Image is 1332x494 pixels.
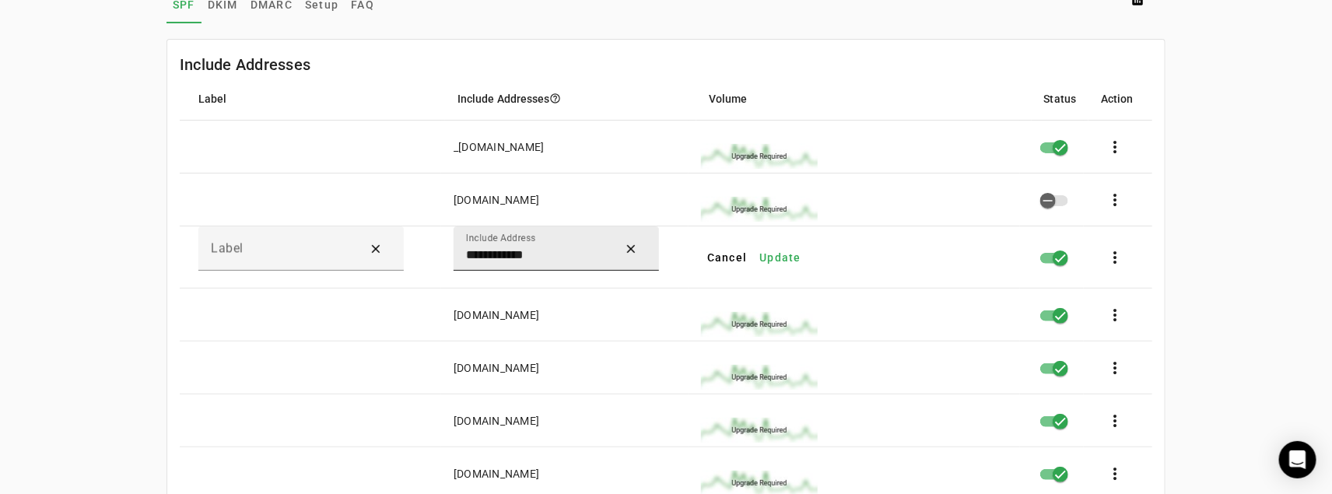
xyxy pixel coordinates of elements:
mat-header-cell: Status [1032,77,1089,121]
button: Clear [354,230,404,268]
i: help_outline [550,93,562,104]
mat-label: Include Address [466,233,536,243]
mat-card-title: Include Addresses [180,52,310,77]
mat-header-cell: Volume [696,77,1032,121]
span: Update [760,250,802,265]
button: Cancel [701,243,754,272]
img: upgrade_sparkline.jpg [701,365,818,390]
div: [DOMAIN_NAME] [454,413,539,429]
img: upgrade_sparkline.jpg [701,418,818,443]
button: Clear [609,230,659,268]
div: _[DOMAIN_NAME] [454,139,545,155]
mat-header-cell: Include Addresses [445,77,696,121]
button: Update [754,243,808,272]
div: [DOMAIN_NAME] [454,466,539,482]
mat-header-cell: Label [180,77,445,121]
div: [DOMAIN_NAME] [454,360,539,376]
div: Open Intercom Messenger [1279,441,1316,478]
img: upgrade_sparkline.jpg [701,197,818,222]
span: Cancel [707,250,748,265]
mat-label: Label [211,241,244,256]
img: upgrade_sparkline.jpg [701,312,818,337]
div: [DOMAIN_NAME] [454,192,539,208]
mat-header-cell: Action [1088,77,1152,121]
img: upgrade_sparkline.jpg [701,144,818,169]
div: [DOMAIN_NAME] [454,307,539,323]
